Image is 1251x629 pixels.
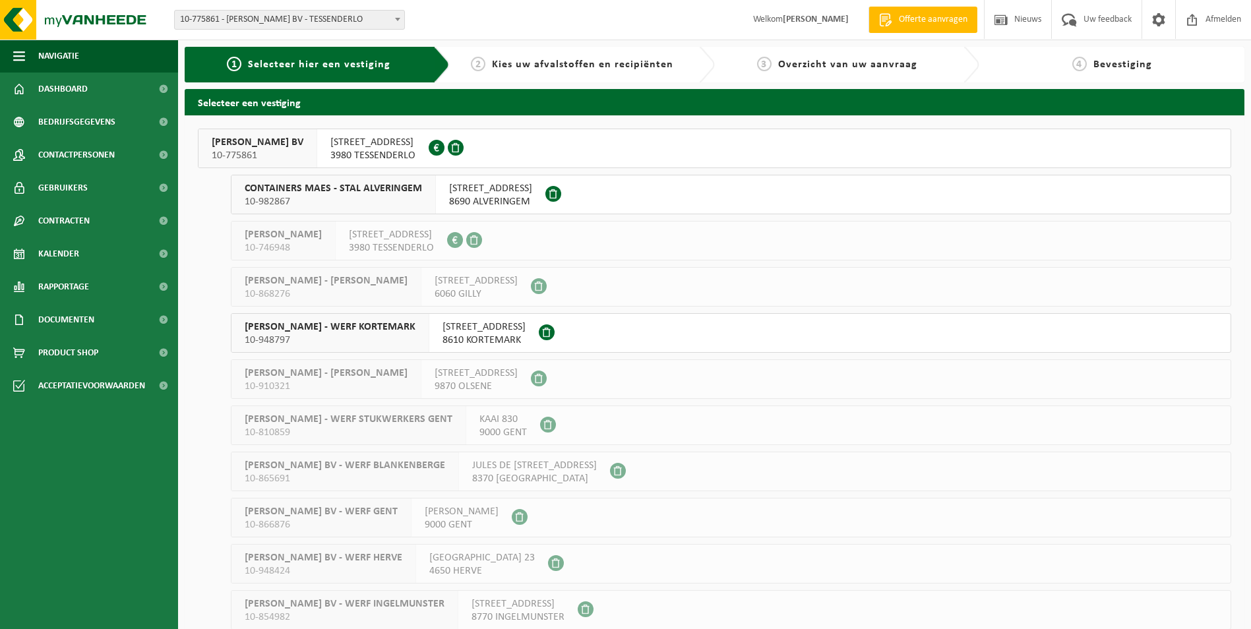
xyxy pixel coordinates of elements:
span: [STREET_ADDRESS] [349,228,434,241]
span: 10-865691 [245,472,445,485]
span: [PERSON_NAME] BV - WERF GENT [245,505,398,518]
span: [PERSON_NAME] [425,505,499,518]
span: 9870 OLSENE [435,380,518,393]
span: [GEOGRAPHIC_DATA] 23 [429,551,535,564]
button: [PERSON_NAME] BV 10-775861 [STREET_ADDRESS]3980 TESSENDERLO [198,129,1231,168]
span: [STREET_ADDRESS] [449,182,532,195]
span: 8610 KORTEMARK [442,334,526,347]
span: 10-982867 [245,195,422,208]
span: 10-775861 - YVES MAES BV - TESSENDERLO [175,11,404,29]
span: 10-854982 [245,611,444,624]
span: Bevestiging [1093,59,1152,70]
span: KAAI 830 [479,413,527,426]
span: 2 [471,57,485,71]
span: 3980 TESSENDERLO [330,149,415,162]
span: 6060 GILLY [435,287,518,301]
span: [STREET_ADDRESS] [442,320,526,334]
span: Navigatie [38,40,79,73]
span: [STREET_ADDRESS] [435,367,518,380]
span: [PERSON_NAME] BV [212,136,303,149]
button: CONTAINERS MAES - STAL ALVERINGEM 10-982867 [STREET_ADDRESS]8690 ALVERINGEM [231,175,1231,214]
span: 10-746948 [245,241,322,255]
span: [PERSON_NAME] - [PERSON_NAME] [245,274,408,287]
span: Contactpersonen [38,138,115,171]
span: 8370 [GEOGRAPHIC_DATA] [472,472,597,485]
span: Product Shop [38,336,98,369]
span: 3 [757,57,772,71]
span: Rapportage [38,270,89,303]
span: JULES DE [STREET_ADDRESS] [472,459,597,472]
span: 10-810859 [245,426,452,439]
span: 10-775861 - YVES MAES BV - TESSENDERLO [174,10,405,30]
span: CONTAINERS MAES - STAL ALVERINGEM [245,182,422,195]
span: Acceptatievoorwaarden [38,369,145,402]
span: 8690 ALVERINGEM [449,195,532,208]
span: [PERSON_NAME] BV - WERF INGELMUNSTER [245,597,444,611]
span: 1 [227,57,241,71]
span: Kalender [38,237,79,270]
span: 4650 HERVE [429,564,535,578]
span: Kies uw afvalstoffen en recipiënten [492,59,673,70]
span: 10-948424 [245,564,402,578]
span: [PERSON_NAME] - [PERSON_NAME] [245,367,408,380]
span: 10-866876 [245,518,398,531]
span: [STREET_ADDRESS] [330,136,415,149]
span: 10-868276 [245,287,408,301]
span: Selecteer hier een vestiging [248,59,390,70]
span: 10-775861 [212,149,303,162]
span: 10-910321 [245,380,408,393]
a: Offerte aanvragen [869,7,977,33]
span: [STREET_ADDRESS] [472,597,564,611]
span: [PERSON_NAME] [245,228,322,241]
span: [STREET_ADDRESS] [435,274,518,287]
span: Documenten [38,303,94,336]
span: 8770 INGELMUNSTER [472,611,564,624]
button: [PERSON_NAME] - WERF KORTEMARK 10-948797 [STREET_ADDRESS]8610 KORTEMARK [231,313,1231,353]
span: [PERSON_NAME] - WERF KORTEMARK [245,320,415,334]
span: Gebruikers [38,171,88,204]
span: 3980 TESSENDERLO [349,241,434,255]
span: 4 [1072,57,1087,71]
span: Dashboard [38,73,88,105]
span: 10-948797 [245,334,415,347]
span: Bedrijfsgegevens [38,105,115,138]
strong: [PERSON_NAME] [783,15,849,24]
span: 9000 GENT [479,426,527,439]
h2: Selecteer een vestiging [185,89,1244,115]
span: [PERSON_NAME] BV - WERF BLANKENBERGE [245,459,445,472]
span: Offerte aanvragen [896,13,971,26]
span: 9000 GENT [425,518,499,531]
span: [PERSON_NAME] - WERF STUKWERKERS GENT [245,413,452,426]
span: Contracten [38,204,90,237]
span: Overzicht van uw aanvraag [778,59,917,70]
span: [PERSON_NAME] BV - WERF HERVE [245,551,402,564]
